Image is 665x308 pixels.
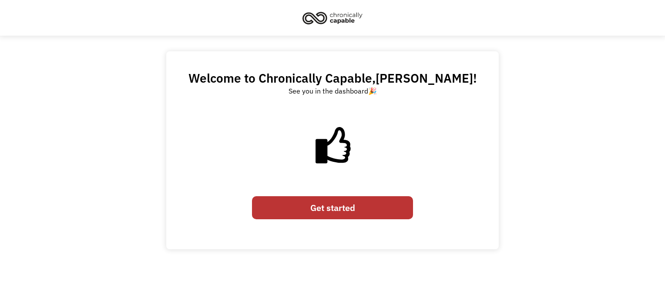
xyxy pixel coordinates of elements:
div: See you in the dashboard [289,86,377,96]
img: Chronically Capable logo [300,8,365,27]
form: Email Form [252,192,413,223]
h2: Welcome to Chronically Capable, ! [188,70,477,86]
span: [PERSON_NAME] [376,70,473,86]
a: Get started [252,196,413,219]
a: 🎉 [368,87,377,95]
